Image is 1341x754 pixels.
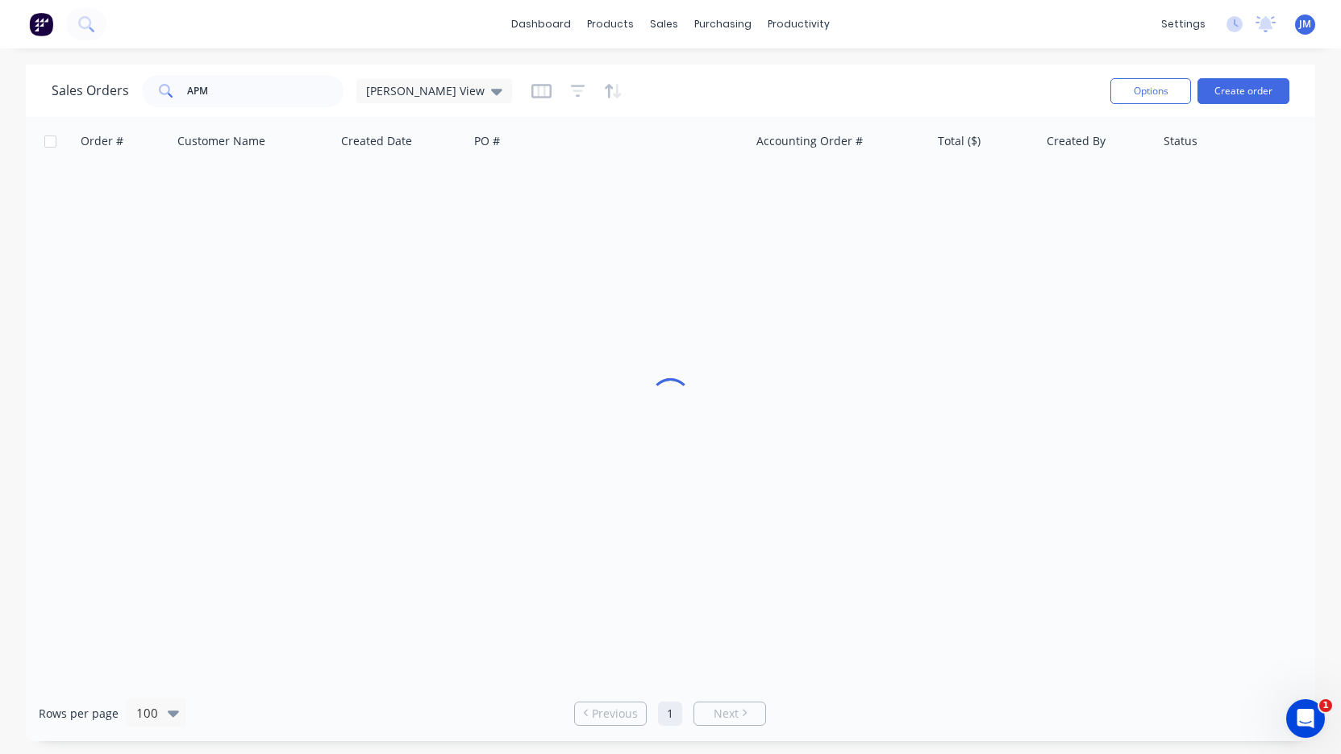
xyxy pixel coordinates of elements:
img: Factory [29,12,53,36]
span: Previous [592,706,638,722]
input: Search... [187,75,344,107]
div: sales [642,12,686,36]
div: productivity [760,12,838,36]
a: Previous page [575,706,646,722]
span: [PERSON_NAME] View [366,82,485,99]
span: 1 [1319,699,1332,712]
span: Next [714,706,739,722]
iframe: Intercom live chat [1286,699,1325,738]
a: Next page [694,706,765,722]
div: Accounting Order # [756,133,863,149]
div: settings [1153,12,1214,36]
ul: Pagination [568,702,773,726]
button: Options [1110,78,1191,104]
h1: Sales Orders [52,83,129,98]
div: Order # [81,133,123,149]
div: Status [1164,133,1197,149]
div: Total ($) [938,133,981,149]
a: Page 1 is your current page [658,702,682,726]
div: PO # [474,133,500,149]
div: products [579,12,642,36]
div: purchasing [686,12,760,36]
button: Create order [1197,78,1289,104]
div: Created Date [341,133,412,149]
span: Rows per page [39,706,119,722]
div: Created By [1047,133,1106,149]
div: Customer Name [177,133,265,149]
span: JM [1299,17,1311,31]
a: dashboard [503,12,579,36]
